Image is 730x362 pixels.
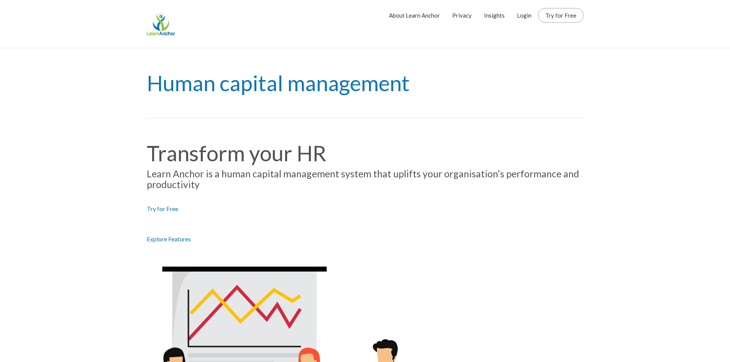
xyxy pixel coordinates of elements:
[545,11,576,19] a: Try for Free
[147,205,178,212] a: Try for Free
[147,235,191,242] a: Explore Features
[147,141,584,165] h1: Transform your HR
[517,6,532,25] a: Login
[389,6,440,25] a: About Learn Anchor
[452,6,472,25] a: Privacy
[147,10,175,38] img: Learn Anchor
[484,6,505,25] a: Insights
[147,169,584,190] h4: Learn Anchor is a human capital management system that uplifts your organisation’s performance an...
[147,48,584,118] h1: Human capital management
